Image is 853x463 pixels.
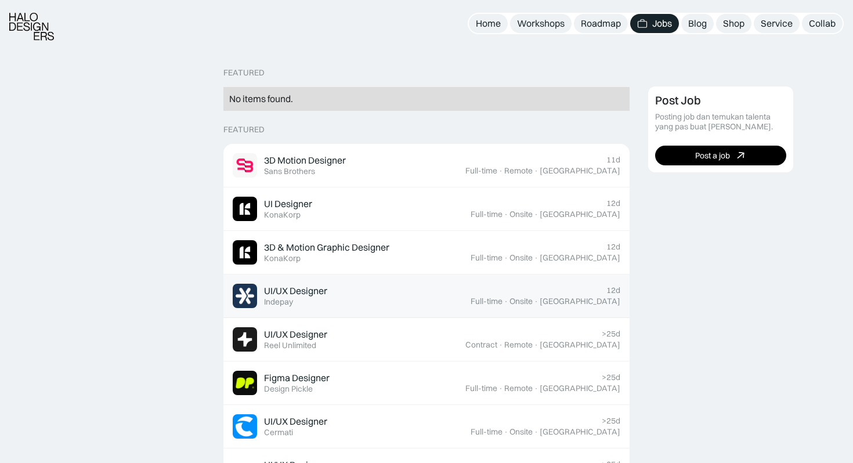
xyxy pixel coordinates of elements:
a: Post a job [655,146,786,165]
a: Roadmap [574,14,628,33]
div: [GEOGRAPHIC_DATA] [540,166,620,176]
div: Featured [223,68,265,78]
div: [GEOGRAPHIC_DATA] [540,209,620,219]
img: Job Image [233,414,257,439]
div: · [504,253,508,263]
div: Remote [504,340,533,350]
a: Job ImageUI/UX DesignerIndepay12dFull-time·Onsite·[GEOGRAPHIC_DATA] [223,274,630,318]
div: Onsite [509,427,533,437]
img: Job Image [233,284,257,308]
div: Figma Designer [264,372,330,384]
a: Job Image3D & Motion Graphic DesignerKonaKorp12dFull-time·Onsite·[GEOGRAPHIC_DATA] [223,231,630,274]
div: Workshops [517,17,565,30]
div: · [498,166,503,176]
div: Full-time [465,384,497,393]
div: Blog [688,17,707,30]
div: UI/UX Designer [264,415,327,428]
div: · [534,296,538,306]
div: UI/UX Designer [264,328,327,341]
div: 3D Motion Designer [264,154,346,167]
a: Home [469,14,508,33]
div: Service [761,17,793,30]
div: · [534,384,538,393]
div: Shop [723,17,744,30]
div: · [534,340,538,350]
div: Full-time [471,209,503,219]
div: · [534,166,538,176]
div: Onsite [509,296,533,306]
div: 11d [606,155,620,165]
div: Onsite [509,209,533,219]
a: Collab [802,14,843,33]
div: · [498,384,503,393]
div: No items found. [229,93,624,105]
div: Post Job [655,93,701,107]
img: Job Image [233,327,257,352]
div: Indepay [264,297,293,307]
a: Job ImageUI/UX DesignerCermati>25dFull-time·Onsite·[GEOGRAPHIC_DATA] [223,405,630,448]
div: UI/UX Designer [264,285,327,297]
div: Onsite [509,253,533,263]
img: Job Image [233,371,257,395]
div: [GEOGRAPHIC_DATA] [540,384,620,393]
div: Cermati [264,428,293,437]
div: [GEOGRAPHIC_DATA] [540,340,620,350]
div: Remote [504,384,533,393]
div: · [504,427,508,437]
div: · [504,296,508,306]
div: Reel Unlimited [264,341,316,350]
a: Blog [681,14,714,33]
a: Job ImageUI DesignerKonaKorp12dFull-time·Onsite·[GEOGRAPHIC_DATA] [223,187,630,231]
a: Job Image3D Motion DesignerSans Brothers11dFull-time·Remote·[GEOGRAPHIC_DATA] [223,144,630,187]
div: · [534,253,538,263]
div: Home [476,17,501,30]
div: 3D & Motion Graphic Designer [264,241,389,254]
div: Post a job [695,151,730,161]
a: Service [754,14,800,33]
div: [GEOGRAPHIC_DATA] [540,296,620,306]
div: 12d [606,198,620,208]
div: Full-time [471,253,503,263]
div: KonaKorp [264,254,301,263]
div: [GEOGRAPHIC_DATA] [540,427,620,437]
div: 12d [606,285,620,295]
div: · [498,340,503,350]
div: Full-time [471,296,503,306]
div: 12d [606,242,620,252]
div: Full-time [471,427,503,437]
div: >25d [602,329,620,339]
div: Design Pickle [264,384,313,394]
a: Job ImageFigma DesignerDesign Pickle>25dFull-time·Remote·[GEOGRAPHIC_DATA] [223,361,630,405]
div: Roadmap [581,17,621,30]
div: · [504,209,508,219]
a: Job ImageUI/UX DesignerReel Unlimited>25dContract·Remote·[GEOGRAPHIC_DATA] [223,318,630,361]
div: >25d [602,372,620,382]
div: Full-time [465,166,497,176]
img: Job Image [233,153,257,178]
div: [GEOGRAPHIC_DATA] [540,253,620,263]
div: Sans Brothers [264,167,315,176]
div: >25d [602,416,620,426]
div: Collab [809,17,836,30]
div: KonaKorp [264,210,301,220]
div: Contract [465,340,497,350]
a: Workshops [510,14,572,33]
div: UI Designer [264,198,312,210]
div: Jobs [652,17,672,30]
div: Featured [223,125,265,135]
div: Posting job dan temukan talenta yang pas buat [PERSON_NAME]. [655,112,786,132]
a: Jobs [630,14,679,33]
div: · [534,427,538,437]
img: Job Image [233,197,257,221]
div: · [534,209,538,219]
a: Shop [716,14,751,33]
img: Job Image [233,240,257,265]
div: Remote [504,166,533,176]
